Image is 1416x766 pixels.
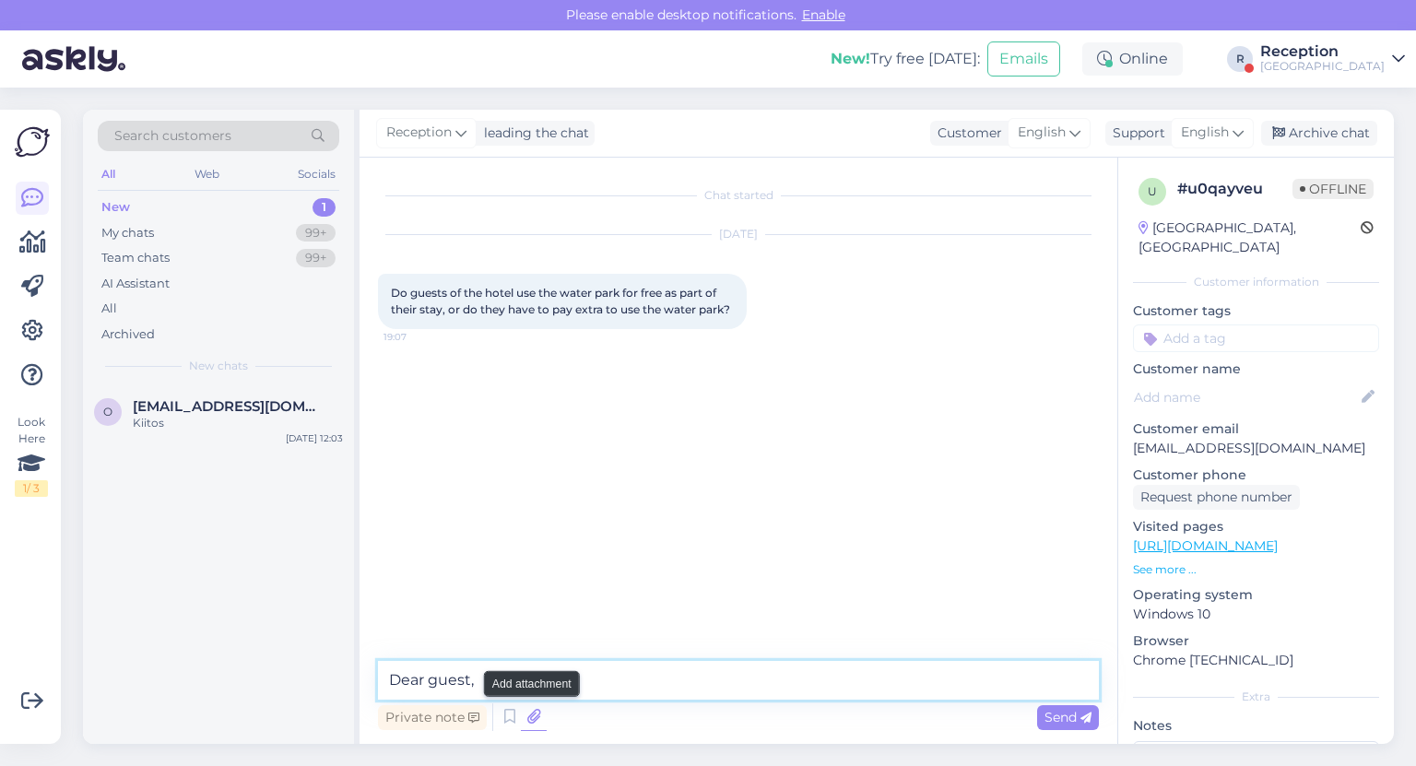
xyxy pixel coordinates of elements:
[1139,218,1361,257] div: [GEOGRAPHIC_DATA], [GEOGRAPHIC_DATA]
[1133,324,1379,352] input: Add a tag
[15,124,50,159] img: Askly Logo
[1105,124,1165,143] div: Support
[101,249,170,267] div: Team chats
[378,187,1099,204] div: Chat started
[1260,44,1385,59] div: Reception
[296,224,336,242] div: 99+
[492,675,572,691] small: Add attachment
[1133,419,1379,439] p: Customer email
[1133,517,1379,536] p: Visited pages
[930,124,1002,143] div: Customer
[1133,359,1379,379] p: Customer name
[378,661,1099,700] textarea: Dear guest,
[296,249,336,267] div: 99+
[1044,709,1091,725] span: Send
[15,414,48,497] div: Look Here
[1227,46,1253,72] div: R
[378,705,487,730] div: Private note
[1292,179,1374,199] span: Offline
[98,162,119,186] div: All
[1133,561,1379,578] p: See more ...
[191,162,223,186] div: Web
[1260,44,1405,74] a: Reception[GEOGRAPHIC_DATA]
[1133,631,1379,651] p: Browser
[1133,465,1379,485] p: Customer phone
[1133,605,1379,624] p: Windows 10
[1133,301,1379,321] p: Customer tags
[15,480,48,497] div: 1 / 3
[1133,585,1379,605] p: Operating system
[1133,537,1278,554] a: [URL][DOMAIN_NAME]
[286,431,343,445] div: [DATE] 12:03
[1133,689,1379,705] div: Extra
[477,124,589,143] div: leading the chat
[101,198,130,217] div: New
[831,50,870,67] b: New!
[1261,121,1377,146] div: Archive chat
[133,415,343,431] div: Kiitos
[1181,123,1229,143] span: English
[831,48,980,70] div: Try free [DATE]:
[101,275,170,293] div: AI Assistant
[294,162,339,186] div: Socials
[1133,716,1379,736] p: Notes
[386,123,452,143] span: Reception
[1133,274,1379,290] div: Customer information
[1133,439,1379,458] p: [EMAIL_ADDRESS][DOMAIN_NAME]
[1134,387,1358,407] input: Add name
[114,126,231,146] span: Search customers
[101,224,154,242] div: My chats
[103,405,112,418] span: o
[313,198,336,217] div: 1
[133,398,324,415] span: omkaradas@protonmail.com
[378,226,1099,242] div: [DATE]
[391,286,730,316] span: Do guests of the hotel use the water park for free as part of their stay, or do they have to pay ...
[101,325,155,344] div: Archived
[987,41,1060,77] button: Emails
[383,330,453,344] span: 19:07
[1260,59,1385,74] div: [GEOGRAPHIC_DATA]
[1133,651,1379,670] p: Chrome [TECHNICAL_ID]
[796,6,851,23] span: Enable
[1018,123,1066,143] span: English
[1148,184,1157,198] span: u
[1177,178,1292,200] div: # u0qayveu
[1082,42,1183,76] div: Online
[1133,485,1300,510] div: Request phone number
[189,358,248,374] span: New chats
[101,300,117,318] div: All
